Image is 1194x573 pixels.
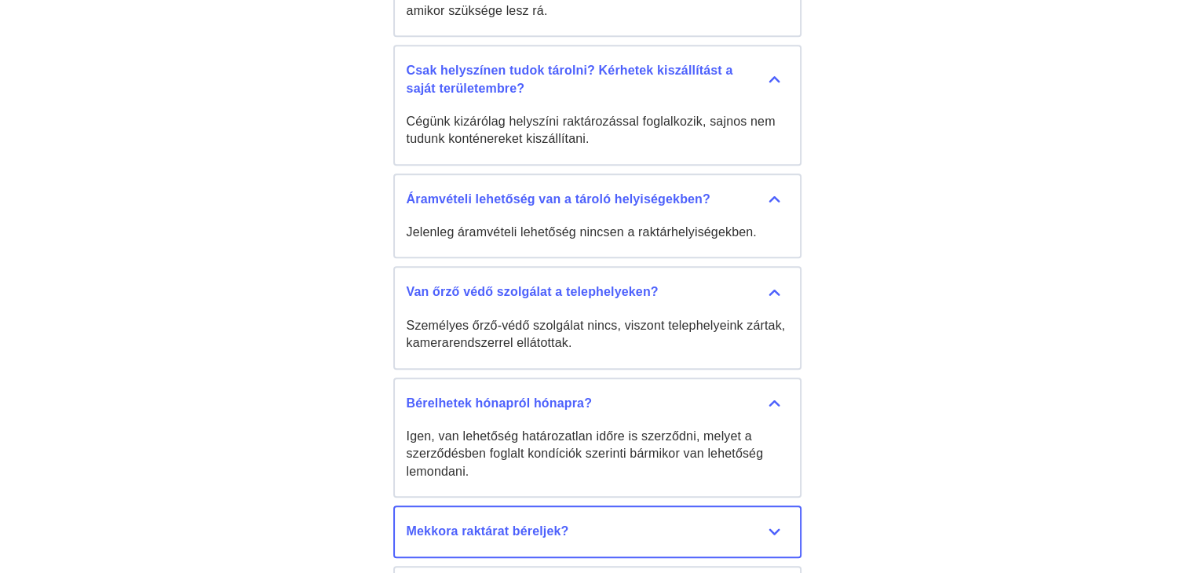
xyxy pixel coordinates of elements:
div: Csak helyszínen tudok tárolni? Kérhetek kiszállítást a saját területembre? [407,62,788,97]
button: Bérelhetek hónapról hónapra? Igen, van lehetőség határozatlan időre is szerződni, melyet a szerző... [393,378,801,498]
div: Mekkora raktárat béreljek? [407,523,788,540]
button: Van őrző védő szolgálat a telephelyeken? Személyes őrző-védő szolgálat nincs, viszont telephelyei... [393,266,801,369]
div: Cégünk kizárólag helyszíni raktározással foglalkozik, sajnos nem tudunk konténereket kiszállítani. [407,113,788,148]
div: Van őrző védő szolgálat a telephelyeken? [407,283,788,301]
div: Jelenleg áramvételi lehetőség nincsen a raktárhelyiségekben. [407,224,788,241]
div: Bérelhetek hónapról hónapra? [407,395,788,412]
button: Csak helyszínen tudok tárolni? Kérhetek kiszállítást a saját területembre? Cégünk kizárólag helys... [393,45,801,166]
button: Mekkora raktárat béreljek? [393,505,801,557]
div: Áramvételi lehetőség van a tároló helyiségekben? [407,191,788,208]
div: Személyes őrző-védő szolgálat nincs, viszont telephelyeink zártak, kamerarendszerrel ellátottak. [407,317,788,352]
button: Áramvételi lehetőség van a tároló helyiségekben? Jelenleg áramvételi lehetőség nincsen a raktárhe... [393,173,801,259]
div: Igen, van lehetőség határozatlan időre is szerződni, melyet a szerződésben foglalt kondíciók szer... [407,428,788,480]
